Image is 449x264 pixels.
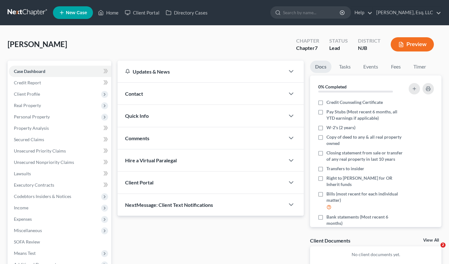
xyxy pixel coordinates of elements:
span: Credit Report [14,80,41,85]
a: Unsecured Nonpriority Claims [9,157,111,168]
span: Bills (most recent for each individual matter) [326,191,403,203]
span: Closing statement from sale or transfer of any real property in last 10 years [326,150,403,162]
span: Expenses [14,216,32,222]
a: Case Dashboard [9,66,111,77]
span: 2 [440,243,446,248]
p: No client documents yet. [315,251,436,258]
span: 7 [315,45,318,51]
span: Income [14,205,28,210]
a: View All [423,238,439,243]
a: Timer [408,61,431,73]
span: Client Portal [125,179,153,185]
span: [PERSON_NAME] [8,39,67,49]
a: Client Portal [122,7,163,18]
div: Chapter [296,37,319,45]
span: Secured Claims [14,137,44,142]
span: SOFA Review [14,239,40,244]
a: SOFA Review [9,236,111,248]
span: Unsecured Priority Claims [14,148,66,153]
span: Hire a Virtual Paralegal [125,157,177,163]
span: Unsecured Nonpriority Claims [14,159,74,165]
a: Credit Report [9,77,111,88]
a: Secured Claims [9,134,111,145]
span: W-2's (2 years) [326,124,355,131]
div: Status [329,37,348,45]
span: Right to [PERSON_NAME] for OR Inherit funds [326,175,403,188]
a: Tasks [334,61,356,73]
a: [PERSON_NAME], Esq. LLC [373,7,441,18]
span: Comments [125,135,149,141]
span: Real Property [14,103,41,108]
a: Fees [386,61,406,73]
span: Codebtors Insiders & Notices [14,194,71,199]
div: Chapter [296,45,319,52]
span: NextMessage: Client Text Notifications [125,202,213,208]
a: Directory Cases [163,7,211,18]
span: Case Dashboard [14,69,45,74]
a: Executory Contracts [9,179,111,191]
span: New Case [66,10,87,15]
span: Miscellaneous [14,228,42,233]
span: Personal Property [14,114,50,119]
span: Credit Counseling Certificate [326,99,383,105]
a: Docs [310,61,331,73]
span: Quick Info [125,113,149,119]
button: Preview [391,37,434,51]
a: Lawsuits [9,168,111,179]
a: Unsecured Priority Claims [9,145,111,157]
span: Copy of deed to any & all real property owned [326,134,403,147]
span: Property Analysis [14,125,49,131]
a: Property Analysis [9,123,111,134]
div: Client Documents [310,237,350,244]
span: Executory Contracts [14,182,54,188]
input: Search by name... [283,7,341,18]
a: Help [351,7,372,18]
strong: 0% Completed [318,84,347,89]
span: Client Profile [14,91,40,97]
div: NJB [358,45,381,52]
span: Lawsuits [14,171,31,176]
iframe: Intercom live chat [428,243,443,258]
div: District [358,37,381,45]
div: Lead [329,45,348,52]
span: Transfers to insider [326,165,364,172]
a: Home [95,7,122,18]
span: Pay Stubs (Most recent 6 months, all YTD earnings if applicable) [326,109,403,121]
div: Updates & News [125,68,277,75]
a: Events [358,61,383,73]
span: Bank statements (Most recent 6 months) [326,214,403,226]
span: Contact [125,91,143,97]
span: Means Test [14,250,36,256]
